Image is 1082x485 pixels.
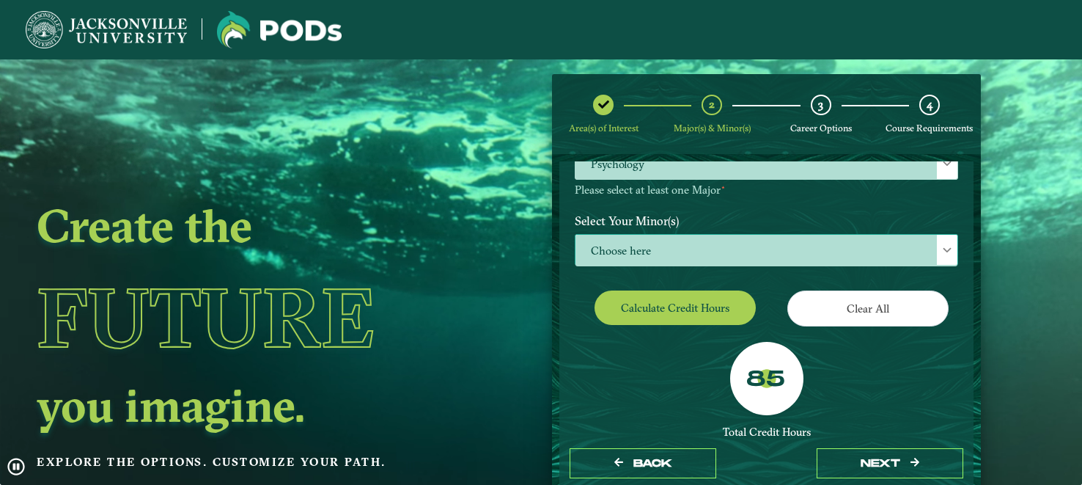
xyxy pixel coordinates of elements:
[37,251,450,384] h1: Future
[564,208,969,235] label: Select Your Minor(s)
[575,235,957,266] span: Choose here
[575,426,958,440] div: Total Credit Hours
[26,11,187,48] img: Jacksonville University logo
[721,182,726,192] sup: ⋆
[746,366,785,394] label: 85
[790,123,852,134] span: Career Options
[575,149,957,180] span: Psychology
[37,384,450,426] h2: you imagine.
[886,123,973,134] span: Course Requirements
[595,291,756,325] button: Calculate credit hours
[674,123,751,134] span: Major(s) & Minor(s)
[818,98,823,112] span: 3
[633,457,672,470] span: Back
[217,11,342,48] img: Jacksonville University logo
[787,291,949,327] button: Clear All
[817,448,963,478] button: next
[927,98,932,112] span: 4
[709,98,715,112] span: 2
[37,451,450,473] p: Explore the options. Customize your path.
[570,448,716,478] button: Back
[575,183,958,197] p: Please select at least one Major
[37,205,450,246] h2: Create the
[569,123,638,134] span: Area(s) of Interest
